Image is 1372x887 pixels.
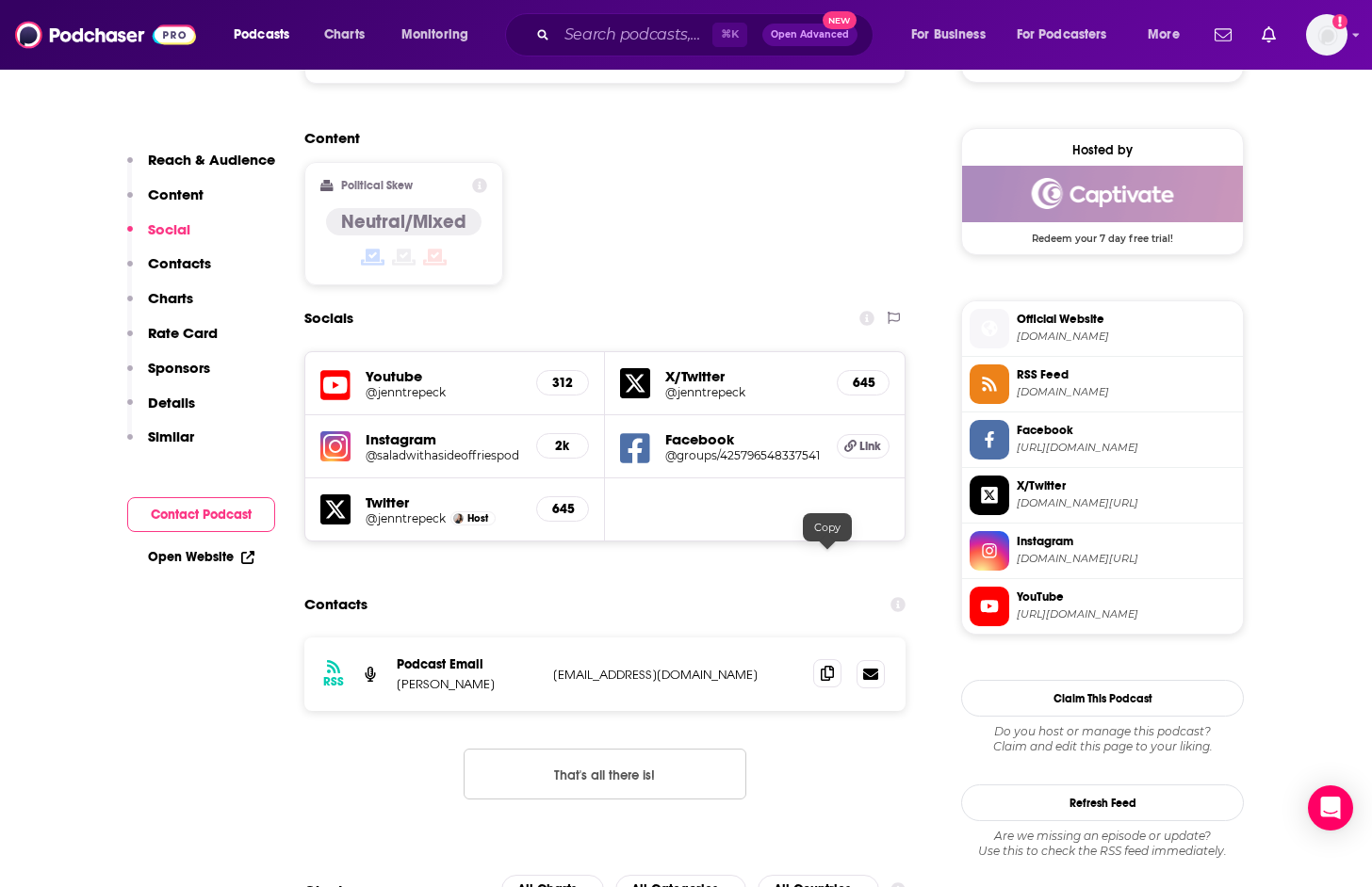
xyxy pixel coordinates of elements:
p: Similar [148,427,194,445]
div: Copy [803,513,852,541]
h5: 312 [552,375,573,391]
span: instagram.com/saladwithasideoffriespod [1017,552,1235,566]
a: Show notifications dropdown [1207,19,1239,51]
span: Official Website [1017,311,1235,328]
button: Open AdvancedNew [762,24,857,46]
span: Link [859,439,881,454]
img: Jennifer Trepeck [453,513,464,524]
a: Captivate Deal: Redeem your 7 day free trial! [962,166,1243,243]
span: twitter.com/jenntrepeck [1017,496,1235,510]
img: Captivate Deal: Redeem your 7 day free trial! [962,166,1243,222]
h5: Youtube [366,367,521,385]
span: asaladwithasideoffries.com [1017,330,1235,344]
button: Contact Podcast [127,497,275,532]
a: @saladwithasideoffriespod [366,448,521,462]
h5: 2k [552,438,573,454]
a: YouTube[URL][DOMAIN_NAME] [970,587,1235,626]
p: Charts [148,289,193,307]
span: For Podcasters [1017,22,1107,48]
button: open menu [1135,20,1203,50]
span: Open Advanced [771,30,849,40]
button: Refresh Feed [961,784,1244,821]
input: Search podcasts, credits, & more... [557,20,712,50]
h3: RSS [323,674,344,689]
span: feeds.simplecast.com [1017,385,1235,399]
img: User Profile [1306,14,1347,56]
button: Charts [127,289,193,324]
button: open menu [220,20,314,50]
a: @jenntrepeck [366,511,446,525]
a: Link [837,434,890,459]
span: Podcasts [234,22,289,48]
div: Search podcasts, credits, & more... [523,13,891,56]
span: RSS Feed [1017,366,1235,383]
p: [EMAIL_ADDRESS][DOMAIN_NAME] [553,667,798,683]
span: Charts [324,22,365,48]
div: Are we missing an episode or update? Use this to check the RSS feed immediately. [961,829,1244,859]
span: Redeem your 7 day free trial! [962,222,1243,245]
button: Details [127,394,195,428]
button: Reach & Audience [127,151,275,185]
span: X/Twitter [1017,477,1235,494]
button: open menu [898,20,1009,50]
button: Content [127,185,204,220]
a: Open Website [148,549,254,565]
span: Do you host or manage this podcast? [961,724,1244,739]
button: Rate Card [127,324,218,359]
button: Claim This Podcast [961,680,1244,717]
a: Facebook[URL][DOMAIN_NAME] [970,420,1235,460]
p: Contacts [148,254,211,272]
span: For Business [911,22,986,48]
a: Official Website[DOMAIN_NAME] [970,309,1235,348]
span: ⌘ K [712,23,747,47]
span: Instagram [1017,533,1235,550]
p: Details [148,394,195,411]
p: Podcast Email [397,656,538,672]
a: Instagram[DOMAIN_NAME][URL] [970,531,1235,571]
button: Sponsors [127,359,210,394]
p: Content [148,185,204,203]
button: Social [127,220,190,255]
a: Charts [312,20,376,50]
svg: Add a profile image [1332,14,1347,29]
div: Open Intercom Messenger [1308,785,1353,831]
a: RSS Feed[DOMAIN_NAME] [970,364,1235,404]
h5: Facebook [665,430,822,448]
h4: Neutral/Mixed [341,210,466,234]
div: Hosted by [962,142,1243,158]
span: Facebook [1017,422,1235,439]
a: @jenntrepeck [366,385,521,399]
button: Show profile menu [1306,14,1347,56]
h5: 645 [552,501,573,517]
span: Host [467,512,488,524]
button: open menu [388,20,493,50]
button: open menu [1004,20,1135,50]
p: Rate Card [148,324,218,342]
span: Monitoring [401,22,468,48]
a: @jenntrepeck [665,385,822,399]
p: [PERSON_NAME] [397,676,538,692]
img: Podchaser - Follow, Share and Rate Podcasts [15,17,196,53]
span: YouTube [1017,589,1235,605]
img: iconImage [320,431,351,461]
h2: Contacts [304,587,367,622]
a: @groups/425796548337541 [665,448,822,462]
button: Contacts [127,254,211,289]
h5: Twitter [366,493,521,511]
span: https://www.youtube.com/@jenntrepeck [1017,607,1235,621]
span: More [1148,22,1180,48]
button: Similar [127,427,194,462]
span: https://www.facebook.com/groups/425796548337541 [1017,441,1235,455]
p: Reach & Audience [148,151,275,169]
h2: Content [304,129,890,147]
a: X/Twitter[DOMAIN_NAME][URL] [970,476,1235,515]
span: New [823,11,857,29]
h2: Socials [304,300,353,336]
